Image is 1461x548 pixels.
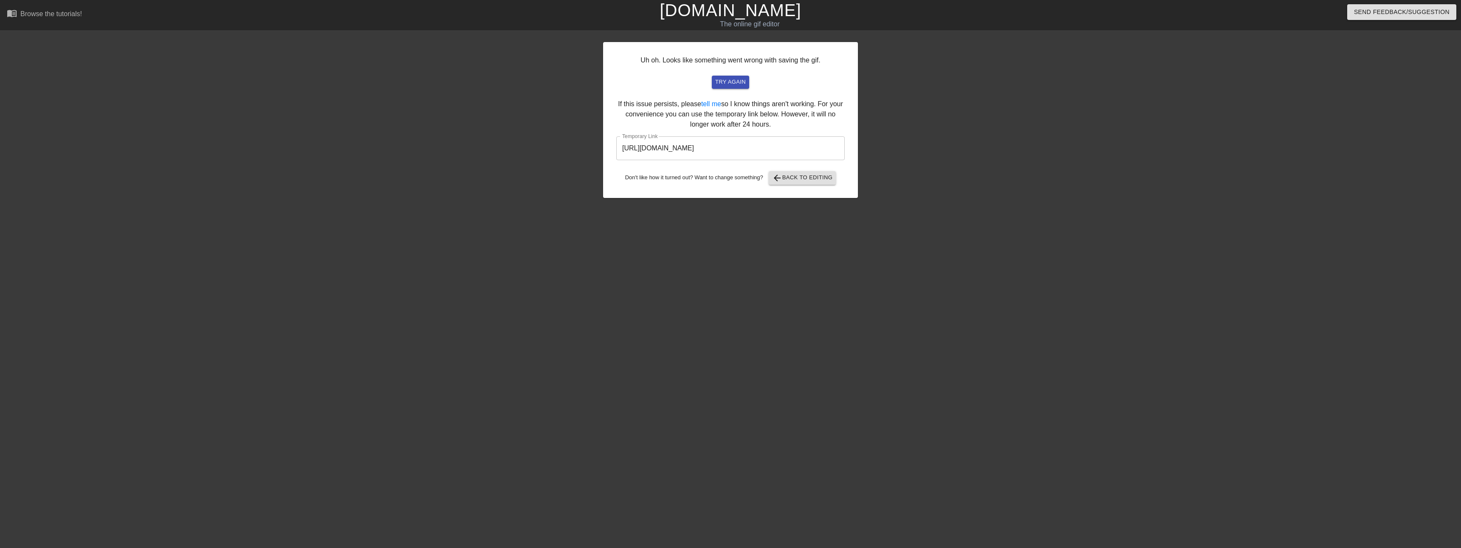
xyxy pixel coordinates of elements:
button: Send Feedback/Suggestion [1347,4,1456,20]
button: Back to Editing [769,171,836,185]
div: Browse the tutorials! [20,10,82,17]
input: bare [616,136,845,160]
a: tell me [701,100,721,107]
span: Send Feedback/Suggestion [1354,7,1450,17]
div: The online gif editor [491,19,1009,29]
span: try again [715,77,746,87]
a: [DOMAIN_NAME] [660,1,801,20]
span: Back to Editing [772,173,833,183]
span: menu_book [7,8,17,18]
span: arrow_back [772,173,782,183]
button: try again [712,76,749,89]
div: Don't like how it turned out? Want to change something? [616,171,845,185]
div: Uh oh. Looks like something went wrong with saving the gif. If this issue persists, please so I k... [603,42,858,198]
a: Browse the tutorials! [7,8,82,21]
